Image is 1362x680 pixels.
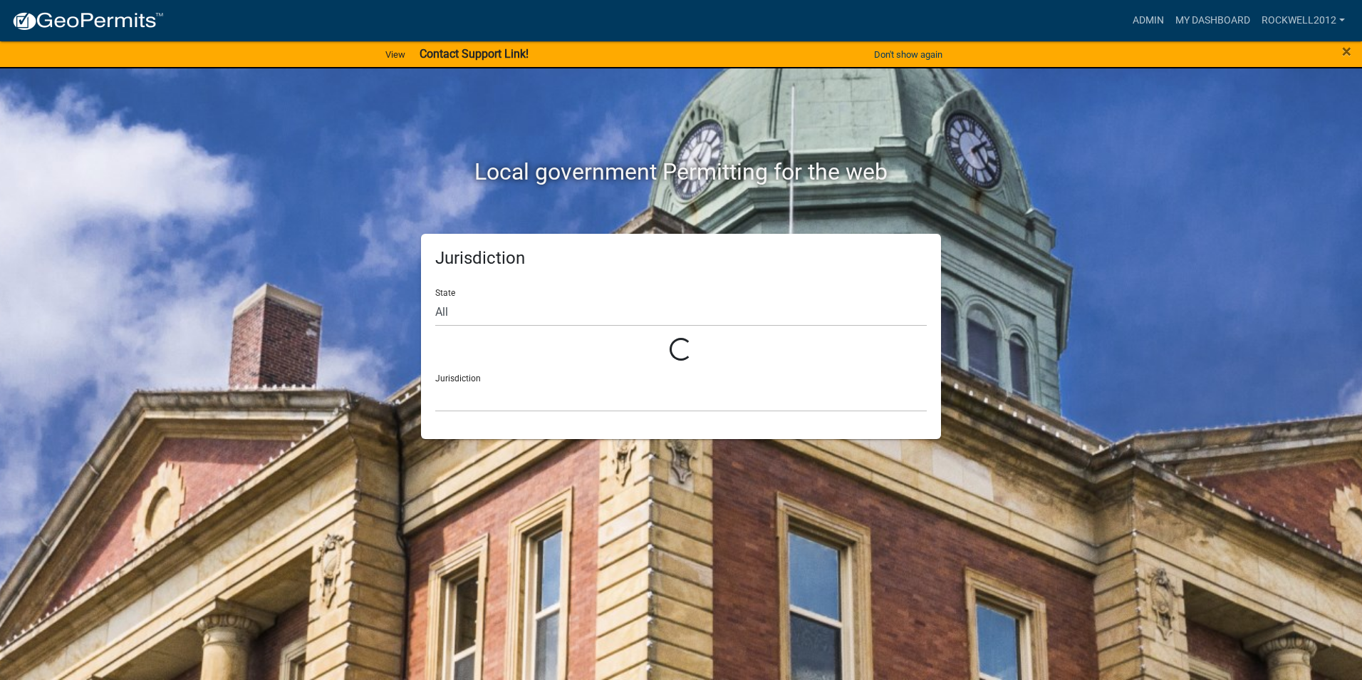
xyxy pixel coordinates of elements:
h5: Jurisdiction [435,248,927,269]
button: Close [1342,43,1351,60]
span: × [1342,41,1351,61]
a: Admin [1127,7,1170,34]
button: Don't show again [868,43,948,66]
a: Rockwell2012 [1256,7,1351,34]
strong: Contact Support Link! [420,47,529,61]
a: My Dashboard [1170,7,1256,34]
h2: Local government Permitting for the web [286,158,1076,185]
a: View [380,43,411,66]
